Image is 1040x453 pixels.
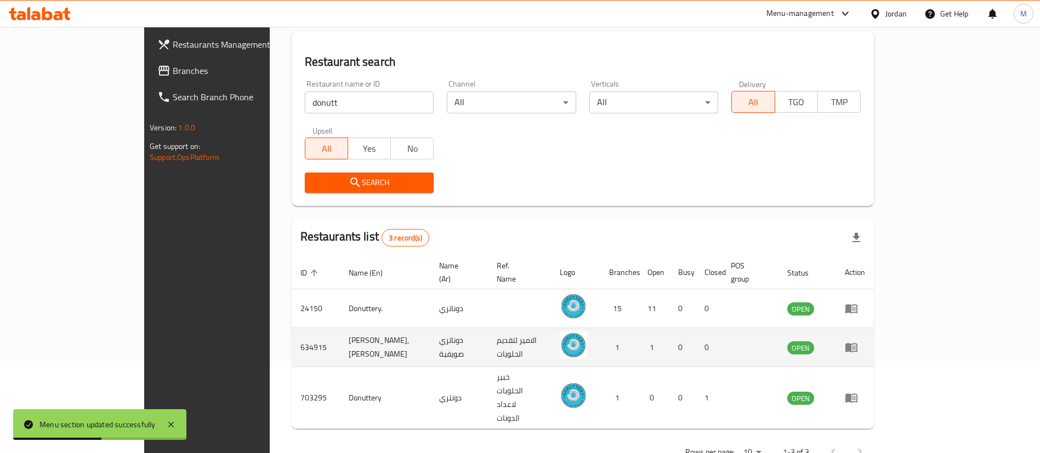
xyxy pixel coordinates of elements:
[173,64,309,77] span: Branches
[600,367,639,429] td: 1
[775,91,818,113] button: TGO
[310,141,344,157] span: All
[312,127,333,134] label: Upsell
[669,328,696,367] td: 0
[149,84,318,110] a: Search Branch Phone
[340,367,431,429] td: Donuttery
[353,141,387,157] span: Yes
[173,38,309,51] span: Restaurants Management
[639,367,669,429] td: 0
[731,91,775,113] button: All
[696,367,722,429] td: 1
[149,58,318,84] a: Branches
[766,7,834,20] div: Menu-management
[822,94,856,110] span: TMP
[736,94,770,110] span: All
[739,80,766,88] label: Delivery
[178,121,195,135] span: 1.0.0
[300,266,321,279] span: ID
[39,418,156,431] div: Menu section updated successfully
[845,302,865,315] div: Menu
[305,173,434,193] button: Search
[150,121,177,135] span: Version:
[390,137,434,159] button: No
[787,392,814,405] span: OPEN
[150,150,219,164] a: Support.OpsPlatform
[305,91,434,113] input: Search for restaurant name or ID..
[696,256,722,289] th: Closed
[560,331,587,359] img: Donuttery, Swifieh
[600,289,639,328] td: 15
[292,256,874,429] table: enhanced table
[300,228,429,246] h2: Restaurants list
[669,289,696,328] td: 0
[447,91,576,113] div: All
[669,367,696,429] td: 0
[885,8,907,20] div: Jordan
[787,342,814,354] span: OPEN
[560,382,587,409] img: Donuttery
[843,225,869,251] div: Export file
[430,367,488,429] td: دونتري
[780,94,814,110] span: TGO
[787,266,823,279] span: Status
[395,141,429,157] span: No
[488,328,551,367] td: الامير لتقديم الحلويات
[600,328,639,367] td: 1
[150,139,200,153] span: Get support on:
[669,256,696,289] th: Busy
[382,233,429,243] span: 3 record(s)
[430,328,488,367] td: دوناتري صويفية
[348,137,391,159] button: Yes
[382,229,429,246] div: Total records count
[639,328,669,367] td: 1
[497,259,538,285] span: Ref. Name
[787,303,814,316] span: OPEN
[817,91,861,113] button: TMP
[696,328,722,367] td: 0
[305,137,348,159] button: All
[173,90,309,104] span: Search Branch Phone
[305,54,861,70] h2: Restaurant search
[551,256,600,289] th: Logo
[340,289,431,328] td: Donuttery.
[488,367,551,429] td: خبير الحلويات لاعداد الدونات
[560,293,587,320] img: Donuttery.
[149,31,318,58] a: Restaurants Management
[639,289,669,328] td: 11
[787,341,814,354] div: OPEN
[349,266,397,279] span: Name (En)
[1020,8,1027,20] span: M
[589,91,719,113] div: All
[340,328,431,367] td: [PERSON_NAME], [PERSON_NAME]
[439,259,475,285] span: Name (Ar)
[836,256,874,289] th: Action
[731,259,765,285] span: POS group
[600,256,639,289] th: Branches
[696,289,722,328] td: 0
[430,289,488,328] td: دوناتري
[845,391,865,404] div: Menu
[314,176,425,190] span: Search
[639,256,669,289] th: Open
